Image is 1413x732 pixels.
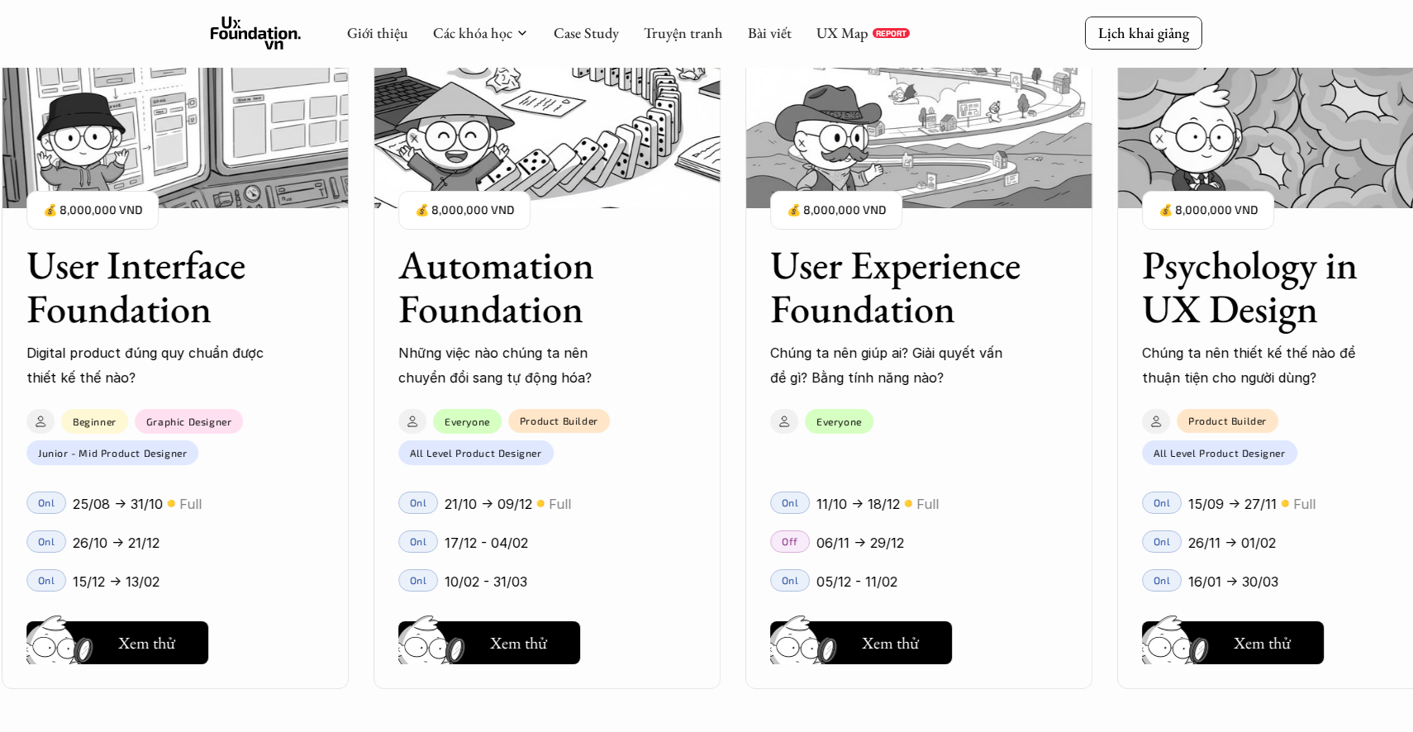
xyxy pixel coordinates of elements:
[1188,415,1267,426] p: Product Builder
[1188,492,1277,516] p: 15/09 -> 27/11
[1281,497,1289,510] p: 🟡
[549,492,571,516] p: Full
[816,416,862,427] p: Everyone
[770,621,952,664] button: Xem thử
[1188,530,1276,555] p: 26/11 -> 01/02
[347,23,408,42] a: Giới thiệu
[410,447,542,459] p: All Level Product Designer
[644,23,723,42] a: Truyện tranh
[415,199,514,221] p: 💰 8,000,000 VND
[862,631,919,654] h5: Xem thử
[536,497,545,510] p: 🟡
[398,615,580,664] a: Xem thử
[1085,17,1202,49] a: Lịch khai giảng
[118,631,175,654] h5: Xem thử
[876,28,906,38] p: REPORT
[904,497,912,510] p: 🟡
[445,416,490,427] p: Everyone
[1142,243,1398,330] h3: Psychology in UX Design
[1154,447,1286,459] p: All Level Product Designer
[770,243,1026,330] h3: User Experience Foundation
[445,569,527,594] p: 10/02 - 31/03
[1154,574,1171,586] p: Onl
[748,23,792,42] a: Bài viết
[26,615,208,664] a: Xem thử
[38,447,187,459] p: Junior - Mid Product Designer
[816,23,868,42] a: UX Map
[26,621,208,664] button: Xem thử
[167,497,175,510] p: 🟡
[1098,23,1189,42] p: Lịch khai giảng
[554,23,619,42] a: Case Study
[782,574,799,586] p: Onl
[1142,340,1382,391] p: Chúng ta nên thiết kế thế nào để thuận tiện cho người dùng?
[433,23,512,42] a: Các khóa học
[816,569,897,594] p: 05/12 - 11/02
[873,28,910,38] a: REPORT
[1154,535,1171,547] p: Onl
[398,340,638,391] p: Những việc nào chúng ta nên chuyển đổi sang tự động hóa?
[410,574,427,586] p: Onl
[782,535,798,547] p: Off
[816,530,904,555] p: 06/11 -> 29/12
[782,497,799,508] p: Onl
[1234,631,1291,654] h5: Xem thử
[1158,199,1258,221] p: 💰 8,000,000 VND
[410,535,427,547] p: Onl
[398,621,580,664] button: Xem thử
[816,492,900,516] p: 11/10 -> 18/12
[520,415,598,426] p: Product Builder
[26,340,266,391] p: Digital product đúng quy chuẩn được thiết kế thế nào?
[770,340,1010,391] p: Chúng ta nên giúp ai? Giải quyết vấn đề gì? Bằng tính năng nào?
[1154,497,1171,508] p: Onl
[1142,621,1324,664] button: Xem thử
[398,243,654,330] h3: Automation Foundation
[1142,615,1324,664] a: Xem thử
[1188,569,1278,594] p: 16/01 -> 30/03
[179,492,202,516] p: Full
[1293,492,1315,516] p: Full
[787,199,886,221] p: 💰 8,000,000 VND
[770,615,952,664] a: Xem thử
[490,631,547,654] h5: Xem thử
[916,492,939,516] p: Full
[410,497,427,508] p: Onl
[26,243,283,330] h3: User Interface Foundation
[146,416,232,427] p: Graphic Designer
[445,530,528,555] p: 17/12 - 04/02
[445,492,532,516] p: 21/10 -> 09/12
